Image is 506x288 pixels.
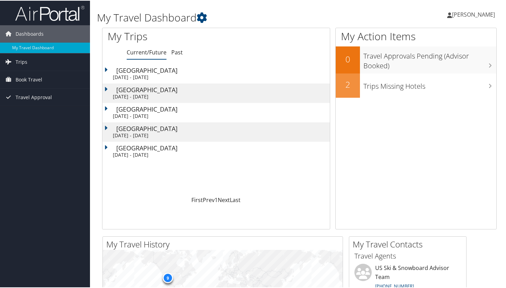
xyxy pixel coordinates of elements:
span: Dashboards [16,25,44,42]
div: [DATE] - [DATE] [113,132,326,138]
a: Prev [203,195,215,203]
a: Past [171,48,183,55]
img: airportal-logo.png [15,5,84,21]
h3: Travel Approvals Pending (Advisor Booked) [363,47,496,70]
a: Next [218,195,230,203]
h3: Trips Missing Hotels [363,77,496,90]
a: [PERSON_NAME] [447,3,502,24]
h2: 0 [336,53,360,64]
h2: My Travel Contacts [353,238,466,250]
a: 2Trips Missing Hotels [336,73,496,97]
a: Current/Future [127,48,166,55]
div: [DATE] - [DATE] [113,112,326,119]
div: [GEOGRAPHIC_DATA] [116,125,330,131]
div: 9 [162,272,173,282]
h2: My Travel History [106,238,343,250]
h3: Travel Agents [354,251,461,260]
h1: My Trips [108,28,230,43]
span: [PERSON_NAME] [452,10,495,18]
h1: My Action Items [336,28,496,43]
span: Trips [16,53,27,70]
div: [DATE] - [DATE] [113,151,326,157]
a: 0Travel Approvals Pending (Advisor Booked) [336,46,496,72]
div: [GEOGRAPHIC_DATA] [116,86,330,92]
div: [GEOGRAPHIC_DATA] [116,67,330,73]
h2: 2 [336,78,360,90]
div: [DATE] - [DATE] [113,73,326,80]
a: First [191,195,203,203]
div: [GEOGRAPHIC_DATA] [116,144,330,150]
div: [GEOGRAPHIC_DATA] [116,105,330,112]
span: Travel Approval [16,88,52,105]
h1: My Travel Dashboard [97,10,367,24]
a: 1 [215,195,218,203]
div: [DATE] - [DATE] [113,93,326,99]
span: Book Travel [16,70,42,88]
a: Last [230,195,241,203]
